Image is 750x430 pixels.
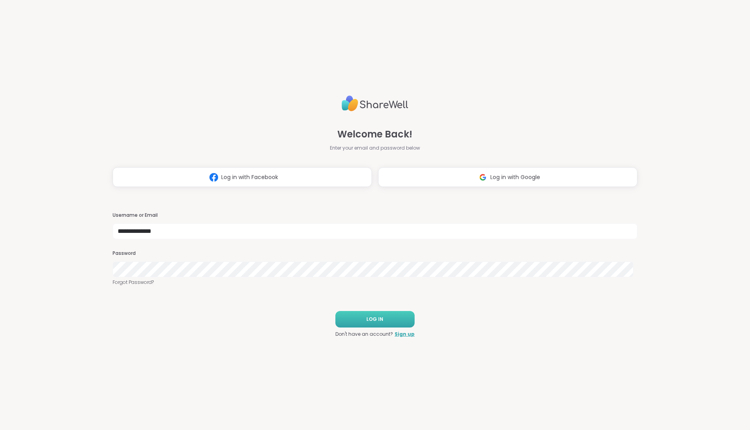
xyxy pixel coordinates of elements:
span: Log in with Google [490,173,540,181]
h3: Username or Email [113,212,637,219]
a: Forgot Password? [113,279,637,286]
button: Log in with Facebook [113,167,372,187]
a: Sign up [395,331,415,338]
img: ShareWell Logomark [475,170,490,185]
span: Welcome Back! [337,127,412,141]
span: Log in with Facebook [221,173,278,181]
button: Log in with Google [378,167,637,187]
button: LOG IN [335,311,415,328]
span: Don't have an account? [335,331,393,338]
h3: Password [113,250,637,257]
span: LOG IN [366,316,383,323]
img: ShareWell Logomark [206,170,221,185]
span: Enter your email and password below [330,145,420,152]
img: ShareWell Logo [342,92,408,115]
